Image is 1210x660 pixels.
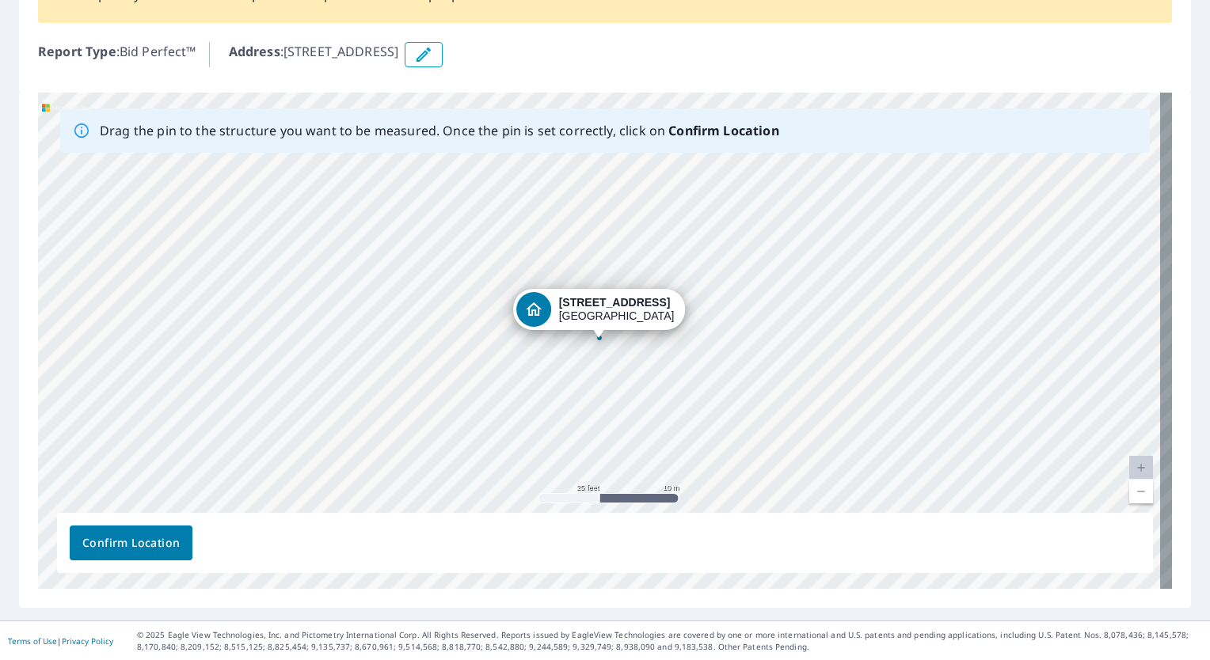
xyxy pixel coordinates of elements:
a: Current Level 20, Zoom Out [1129,480,1153,503]
div: Dropped pin, building 1, Residential property, 409 W 29th Ave Spokane, WA 99203 [513,289,686,338]
div: [GEOGRAPHIC_DATA] [559,296,675,323]
p: : [STREET_ADDRESS] [229,42,399,67]
a: Privacy Policy [62,635,113,647]
p: © 2025 Eagle View Technologies, Inc. and Pictometry International Corp. All Rights Reserved. Repo... [137,629,1202,653]
p: : Bid Perfect™ [38,42,196,67]
b: Report Type [38,43,116,60]
p: Drag the pin to the structure you want to be measured. Once the pin is set correctly, click on [100,121,779,140]
b: Confirm Location [668,122,778,139]
p: | [8,636,113,646]
a: Current Level 20, Zoom In Disabled [1129,456,1153,480]
a: Terms of Use [8,635,57,647]
span: Confirm Location [82,533,180,553]
strong: [STREET_ADDRESS] [559,296,671,309]
button: Confirm Location [70,525,192,560]
b: Address [229,43,280,60]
